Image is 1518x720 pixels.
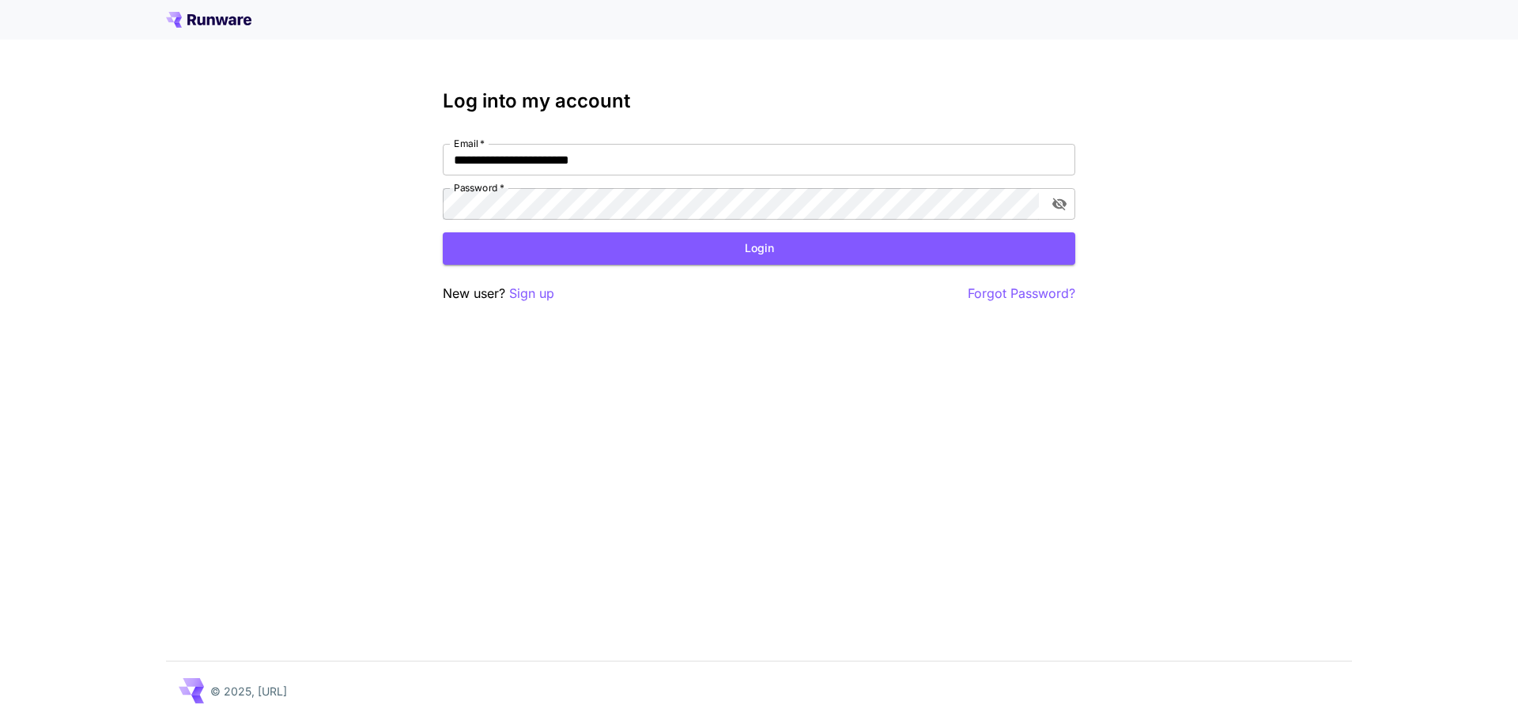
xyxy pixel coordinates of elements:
[443,284,554,303] p: New user?
[443,232,1075,265] button: Login
[1045,190,1074,218] button: toggle password visibility
[968,284,1075,303] button: Forgot Password?
[454,137,485,150] label: Email
[509,284,554,303] button: Sign up
[443,90,1075,112] h3: Log into my account
[210,683,287,699] p: © 2025, [URL]
[454,181,504,194] label: Password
